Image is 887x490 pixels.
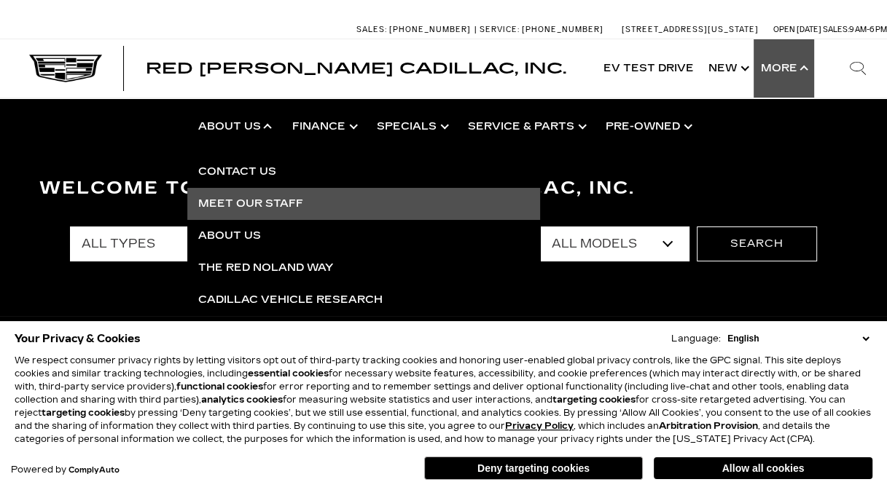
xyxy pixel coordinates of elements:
[701,39,754,98] a: New
[146,61,566,76] a: Red [PERSON_NAME] Cadillac, Inc.
[595,98,700,156] a: Pre-Owned
[15,328,141,349] span: Your Privacy & Cookies
[596,39,701,98] a: EV Test Drive
[724,332,872,345] select: Language Select
[697,226,817,261] button: Search
[146,60,566,77] span: Red [PERSON_NAME] Cadillac, Inc.
[187,284,540,316] a: Cadillac Vehicle Research
[187,252,540,284] a: The Red Noland Way
[39,174,848,203] h3: Welcome to Red [PERSON_NAME] Cadillac, Inc.
[773,25,821,34] span: Open [DATE]
[659,421,758,431] strong: Arbitration Provision
[42,408,125,418] strong: targeting cookies
[622,25,759,34] a: [STREET_ADDRESS][US_STATE]
[457,98,595,156] a: Service & Parts
[187,188,540,220] a: Meet Our Staff
[187,156,540,188] a: Contact Us
[29,55,102,82] img: Cadillac Dark Logo with Cadillac White Text
[248,368,329,379] strong: essential cookies
[11,465,120,475] div: Powered by
[823,25,849,34] span: Sales:
[552,395,636,405] strong: targeting cookies
[281,98,366,156] a: Finance
[176,382,263,392] strong: functional cookies
[187,98,281,156] a: About Us
[671,334,721,343] div: Language:
[505,421,574,431] a: Privacy Policy
[69,466,120,475] a: ComplyAuto
[654,457,872,479] button: Allow all cookies
[522,25,603,34] span: [PHONE_NUMBER]
[187,220,540,252] a: About Us
[366,98,457,156] a: Specials
[424,457,643,480] button: Deny targeting cookies
[15,354,872,446] p: We respect consumer privacy rights by letting visitors opt out of third-party tracking cookies an...
[540,226,689,261] select: Filter by model
[356,25,387,34] span: Sales:
[389,25,471,34] span: [PHONE_NUMBER]
[474,25,607,33] a: Service: [PHONE_NUMBER]
[754,39,814,98] button: More
[849,25,887,34] span: 9 AM-6 PM
[480,25,520,34] span: Service:
[356,25,474,33] a: Sales: [PHONE_NUMBER]
[201,395,283,405] strong: analytics cookies
[70,226,219,261] select: Filter by type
